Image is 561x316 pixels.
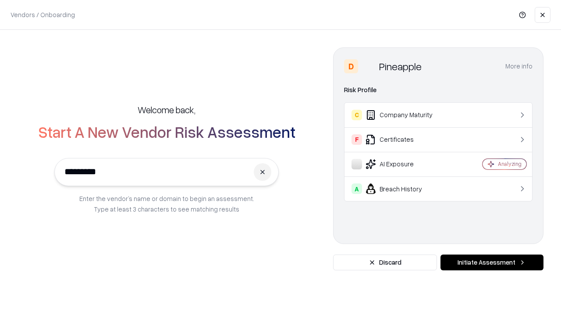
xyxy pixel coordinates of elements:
[352,134,456,145] div: Certificates
[352,110,362,120] div: C
[333,255,437,270] button: Discard
[505,58,533,74] button: More info
[352,183,362,194] div: A
[138,104,195,116] h5: Welcome back,
[440,255,543,270] button: Initiate Assessment
[352,110,456,120] div: Company Maturity
[498,160,522,168] div: Analyzing
[38,123,295,140] h2: Start A New Vendor Risk Assessment
[344,59,358,73] div: D
[352,159,456,169] div: AI Exposure
[362,59,376,73] img: Pineapple
[352,134,362,145] div: F
[344,85,533,95] div: Risk Profile
[379,59,422,73] div: Pineapple
[352,183,456,194] div: Breach History
[11,10,75,19] p: Vendors / Onboarding
[79,193,254,214] p: Enter the vendor’s name or domain to begin an assessment. Type at least 3 characters to see match...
